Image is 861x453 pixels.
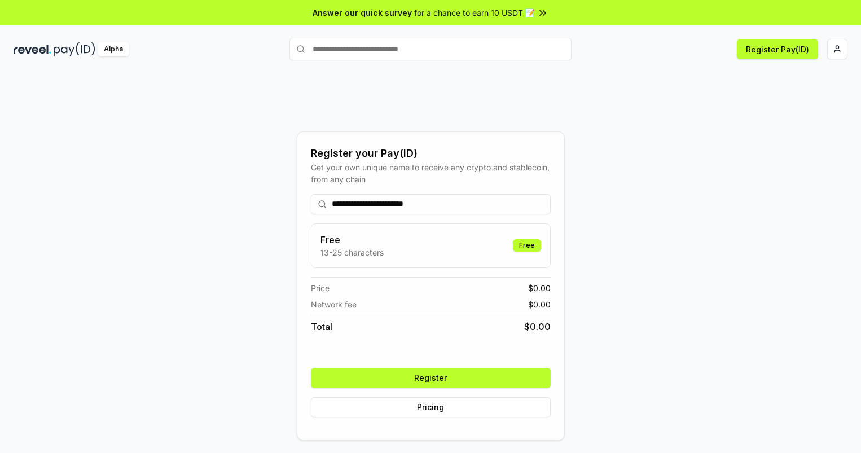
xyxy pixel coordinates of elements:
[311,298,357,310] span: Network fee
[313,7,412,19] span: Answer our quick survey
[311,282,330,294] span: Price
[311,368,551,388] button: Register
[320,233,384,247] h3: Free
[528,282,551,294] span: $ 0.00
[311,397,551,417] button: Pricing
[14,42,51,56] img: reveel_dark
[311,161,551,185] div: Get your own unique name to receive any crypto and stablecoin, from any chain
[737,39,818,59] button: Register Pay(ID)
[513,239,541,252] div: Free
[528,298,551,310] span: $ 0.00
[524,320,551,333] span: $ 0.00
[311,146,551,161] div: Register your Pay(ID)
[414,7,535,19] span: for a chance to earn 10 USDT 📝
[54,42,95,56] img: pay_id
[311,320,332,333] span: Total
[320,247,384,258] p: 13-25 characters
[98,42,129,56] div: Alpha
